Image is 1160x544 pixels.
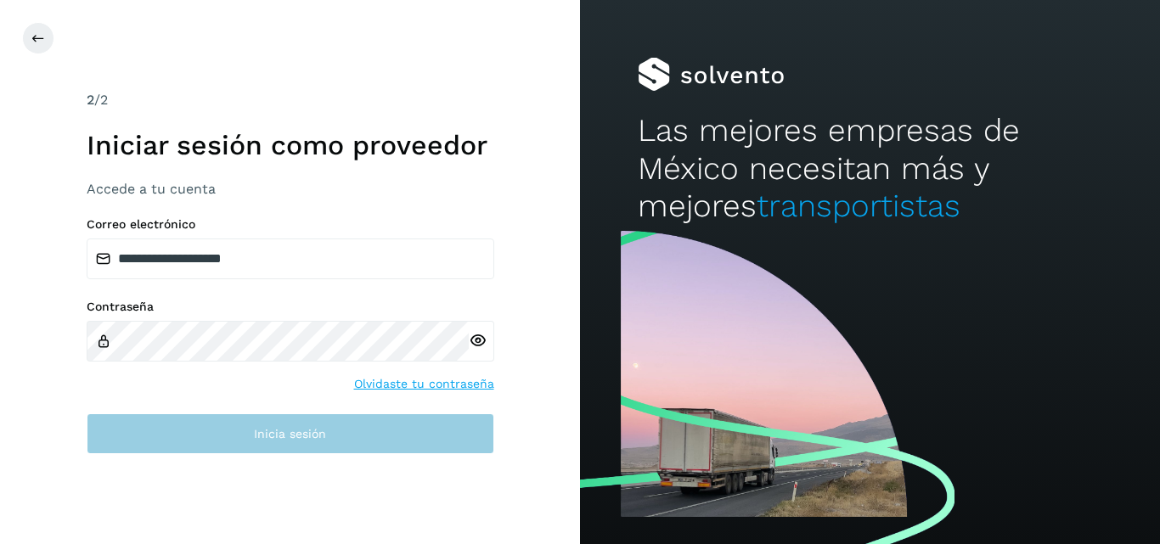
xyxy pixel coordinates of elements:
a: Olvidaste tu contraseña [354,375,494,393]
h2: Las mejores empresas de México necesitan más y mejores [638,112,1101,225]
h3: Accede a tu cuenta [87,181,494,197]
span: transportistas [757,188,960,224]
label: Contraseña [87,300,494,314]
div: /2 [87,90,494,110]
span: 2 [87,92,94,108]
span: Inicia sesión [254,428,326,440]
label: Correo electrónico [87,217,494,232]
h1: Iniciar sesión como proveedor [87,129,494,161]
button: Inicia sesión [87,413,494,454]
